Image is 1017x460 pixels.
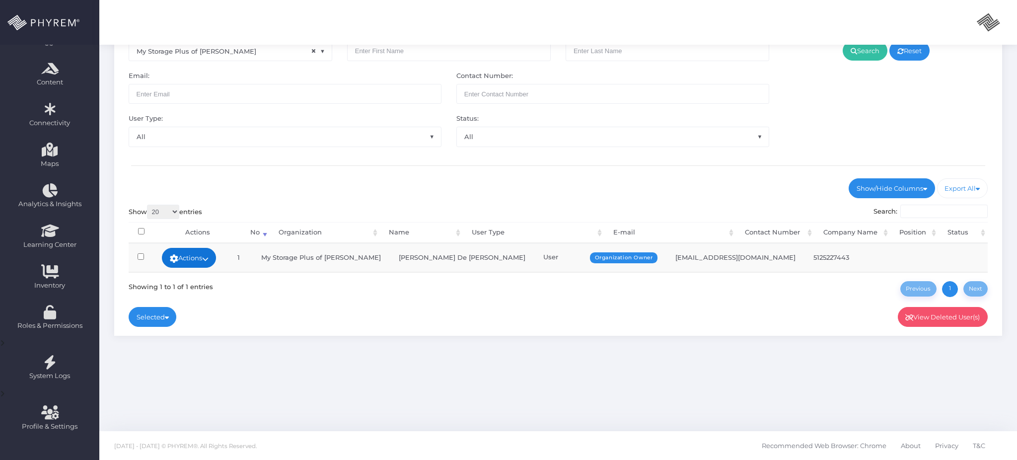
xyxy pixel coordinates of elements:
[380,222,463,243] th: Name: activate to sort column ascending
[6,77,93,87] span: Content
[114,443,257,450] span: [DATE] - [DATE] © PHYREM®. All Rights Reserved.
[543,252,657,262] div: User
[873,205,988,219] label: Search:
[162,248,217,268] a: Actions
[6,281,93,291] span: Inventory
[901,436,921,457] span: About
[147,205,179,219] select: Showentries
[890,222,939,243] th: Position: activate to sort column ascending
[457,127,769,146] span: All
[566,41,769,61] input: Enter Last Name
[736,222,814,243] th: Contact Number: activate to sort column ascending
[129,71,149,81] label: Email:
[898,307,988,327] a: View Deleted User(s)
[311,46,316,57] span: ×
[937,178,988,198] a: Export All
[41,159,59,169] span: Maps
[129,205,202,219] label: Show entries
[240,222,270,243] th: No: activate to sort column ascending
[6,240,93,250] span: Learning Center
[154,222,240,243] th: Actions
[942,281,958,297] a: 1
[270,222,380,243] th: Organization: activate to sort column ascending
[252,243,390,272] td: My Storage Plus of [PERSON_NAME]
[225,243,252,272] td: 1
[129,127,441,146] span: All
[935,436,958,457] span: Privacy
[6,371,93,381] span: System Logs
[456,84,769,104] input: Maximum of 10 digits required
[762,436,886,457] span: Recommended Web Browser: Chrome
[129,84,441,104] input: Enter Email
[22,422,77,432] span: Profile & Settings
[814,222,890,243] th: Company Name: activate to sort column ascending
[456,114,479,124] label: Status:
[6,321,93,331] span: Roles & Permissions
[849,178,935,198] a: Show/Hide Columns
[390,243,534,272] td: [PERSON_NAME] De [PERSON_NAME]
[804,243,877,272] td: 5125227443
[604,222,736,243] th: E-mail: activate to sort column ascending
[347,41,551,61] input: Enter First Name
[129,307,177,327] a: Selected
[889,41,930,61] a: Reset
[590,252,658,263] span: Organization Owner
[900,205,988,219] input: Search:
[129,114,163,124] label: User Type:
[6,199,93,209] span: Analytics & Insights
[666,243,804,272] td: [EMAIL_ADDRESS][DOMAIN_NAME]
[129,127,441,147] span: All
[6,118,93,128] span: Connectivity
[843,41,887,61] a: Search
[939,222,988,243] th: Status: activate to sort column ascending
[463,222,604,243] th: User Type: activate to sort column ascending
[973,436,985,457] span: T&C
[456,71,513,81] label: Contact Number:
[129,279,213,292] div: Showing 1 to 1 of 1 entries
[456,127,769,147] span: All
[129,42,332,61] span: My Storage Plus of [PERSON_NAME]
